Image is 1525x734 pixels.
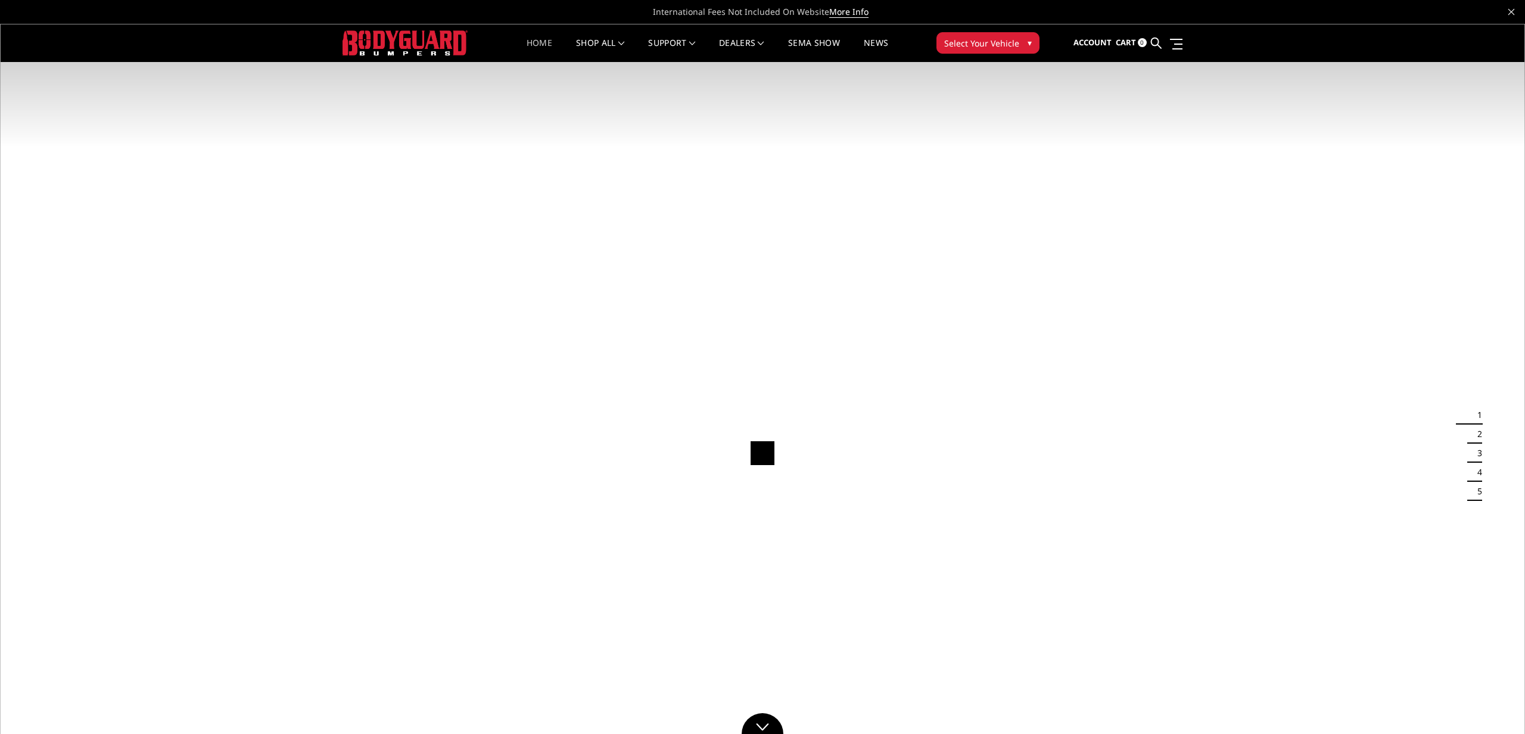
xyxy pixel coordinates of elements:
[944,37,1019,49] span: Select Your Vehicle
[742,713,783,734] a: Click to Down
[788,39,840,62] a: SEMA Show
[527,39,552,62] a: Home
[1470,425,1482,444] button: 2 of 5
[719,39,764,62] a: Dealers
[1073,37,1112,48] span: Account
[648,39,695,62] a: Support
[1028,36,1032,49] span: ▾
[829,6,869,18] a: More Info
[864,39,888,62] a: News
[343,30,468,55] img: BODYGUARD BUMPERS
[1470,482,1482,501] button: 5 of 5
[1116,27,1147,59] a: Cart 0
[1470,444,1482,463] button: 3 of 5
[1138,38,1147,47] span: 0
[1116,37,1136,48] span: Cart
[1470,463,1482,482] button: 4 of 5
[936,32,1040,54] button: Select Your Vehicle
[1470,405,1482,425] button: 1 of 5
[576,39,624,62] a: shop all
[1073,27,1112,59] a: Account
